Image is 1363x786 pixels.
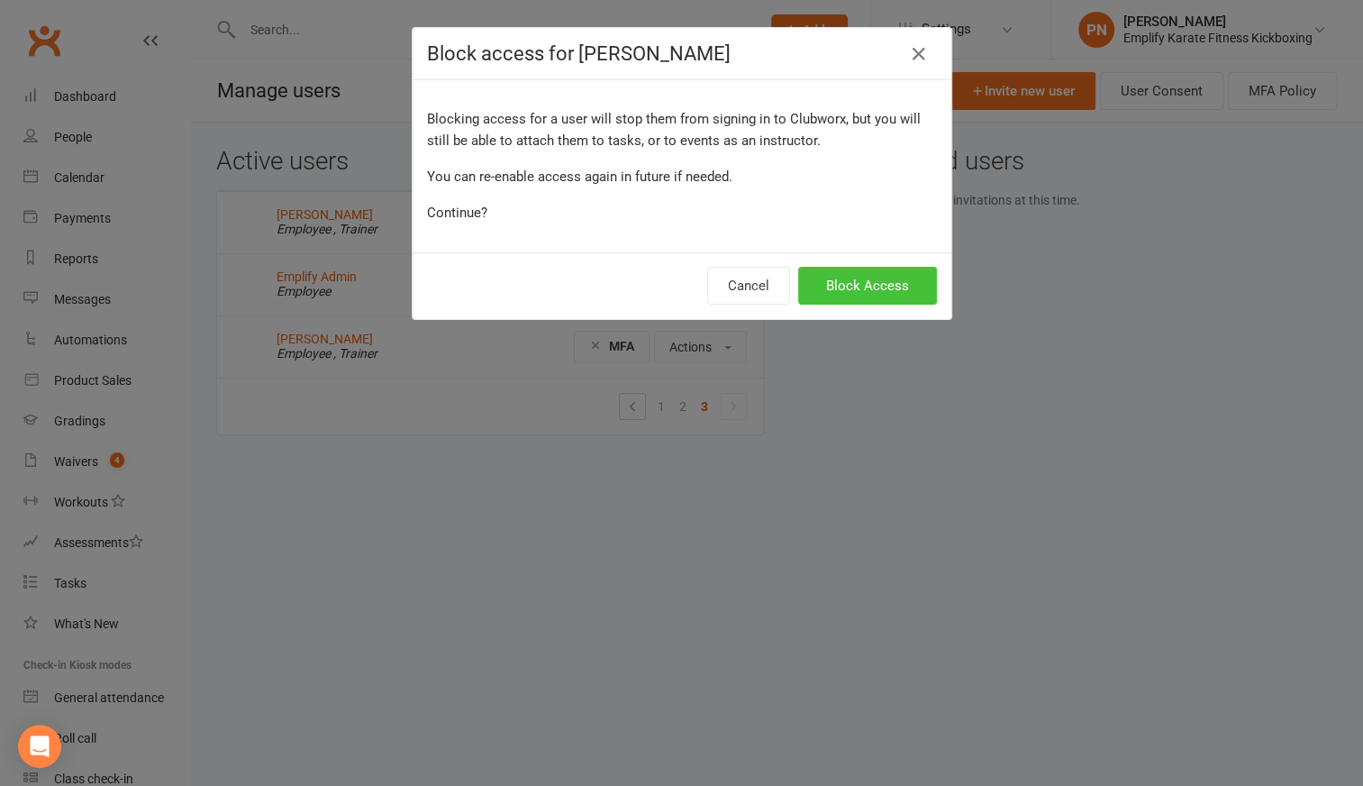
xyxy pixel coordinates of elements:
button: Block Access [798,267,937,305]
button: Close [904,40,933,69]
span: Blocking access for a user will stop them from signing in to Clubworx, but you will still be able... [427,111,921,149]
div: Open Intercom Messenger [18,725,61,768]
span: You can re-enable access again in future if needed. [427,169,732,185]
button: Cancel [707,267,790,305]
span: Continue? [427,205,487,221]
h4: Block access for [PERSON_NAME] [427,42,937,65]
